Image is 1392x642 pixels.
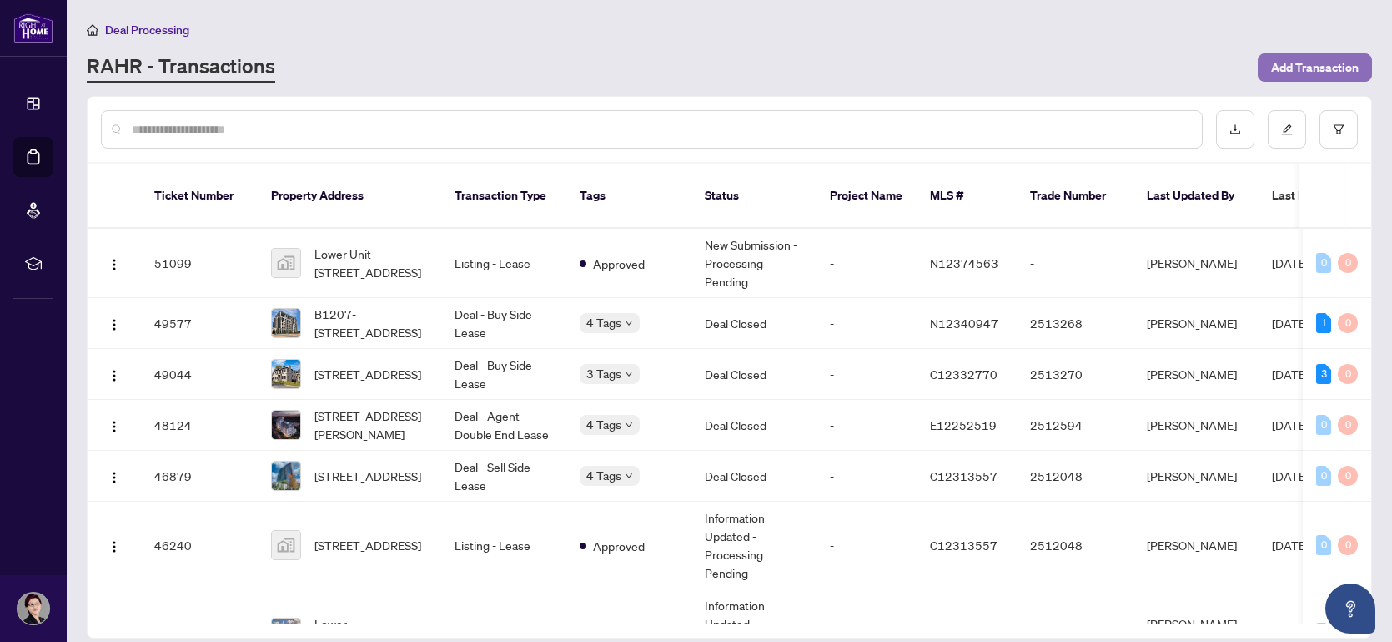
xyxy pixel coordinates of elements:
button: Add Transaction [1258,53,1372,82]
span: E12252519 [930,417,997,432]
button: Open asap [1325,584,1375,634]
th: Transaction Type [441,164,566,229]
button: Logo [101,532,128,559]
td: Deal Closed [691,400,817,451]
span: Last Modified Date [1272,186,1374,205]
span: Lower Unit-[STREET_ADDRESS] [314,245,428,281]
span: down [625,319,633,327]
td: 48124 [141,400,258,451]
td: - [817,298,917,349]
td: 2513270 [1017,349,1133,400]
div: 0 [1316,415,1331,435]
span: 4 Tags [586,466,621,485]
span: [STREET_ADDRESS] [314,467,421,485]
div: 0 [1338,253,1358,273]
img: thumbnail-img [272,462,300,490]
img: thumbnail-img [272,360,300,388]
td: [PERSON_NAME] [1133,400,1259,451]
td: - [817,502,917,589]
td: [PERSON_NAME] [1133,451,1259,502]
div: 3 [1316,364,1331,384]
button: Logo [101,412,128,438]
td: Deal - Agent Double End Lease [441,400,566,451]
div: 0 [1338,535,1358,555]
div: 0 [1316,535,1331,555]
span: [DATE] [1272,316,1309,331]
img: Profile Icon [18,593,49,624]
td: [PERSON_NAME] [1133,229,1259,298]
span: Approved [593,255,645,273]
button: edit [1268,110,1306,149]
span: [DATE] [1272,417,1309,432]
span: Approved [593,537,645,555]
span: download [1229,124,1241,135]
td: 2512048 [1017,451,1133,502]
th: Trade Number [1017,164,1133,229]
th: Project Name [817,164,917,229]
td: - [817,349,917,400]
td: 49577 [141,298,258,349]
div: 1 [1316,313,1331,333]
td: - [817,400,917,451]
td: 46879 [141,451,258,502]
span: [DATE] [1272,366,1309,382]
span: [DATE] [1272,468,1309,483]
button: Logo [101,463,128,489]
span: [STREET_ADDRESS][PERSON_NAME] [314,407,428,443]
span: down [625,472,633,480]
td: - [817,229,917,298]
td: Deal Closed [691,451,817,502]
button: download [1216,110,1254,149]
td: Listing - Lease [441,229,566,298]
span: [STREET_ADDRESS] [314,536,421,554]
span: 3 Tags [586,364,621,383]
span: [DATE] [1272,255,1309,270]
img: Logo [108,258,121,271]
span: filter [1333,124,1344,135]
span: Add Transaction [1271,54,1359,81]
span: C12313557 [930,538,998,553]
div: 0 [1316,466,1331,486]
td: 46240 [141,502,258,589]
div: 0 [1316,253,1331,273]
td: [PERSON_NAME] [1133,298,1259,349]
td: - [817,451,917,502]
td: 51099 [141,229,258,298]
a: RAHR - Transactions [87,53,275,83]
div: 0 [1338,415,1358,435]
td: Information Updated - Processing Pending [691,502,817,589]
img: thumbnail-img [272,531,300,559]
span: C12332770 [930,366,998,382]
td: 49044 [141,349,258,400]
td: 2513268 [1017,298,1133,349]
td: 2512048 [1017,502,1133,589]
span: C12313557 [930,468,998,483]
td: 2512594 [1017,400,1133,451]
th: Ticket Number [141,164,258,229]
span: N12374563 [930,255,998,270]
td: Listing - Lease [441,502,566,589]
span: N12340947 [930,316,998,331]
button: filter [1319,110,1358,149]
button: Logo [101,310,128,336]
img: thumbnail-img [272,309,300,337]
span: down [625,370,633,378]
td: Deal - Buy Side Lease [441,298,566,349]
span: down [625,421,633,429]
div: 0 [1338,364,1358,384]
div: 0 [1338,313,1358,333]
span: B1207-[STREET_ADDRESS] [314,305,428,341]
td: [PERSON_NAME] [1133,502,1259,589]
td: Deal Closed [691,298,817,349]
span: home [87,24,98,36]
img: Logo [108,540,121,554]
span: [DATE] [1272,538,1309,553]
img: Logo [108,471,121,484]
img: Logo [108,318,121,331]
div: 0 [1338,466,1358,486]
th: Status [691,164,817,229]
td: [PERSON_NAME] [1133,349,1259,400]
td: Deal - Buy Side Lease [441,349,566,400]
img: Logo [108,420,121,433]
span: edit [1281,124,1293,135]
